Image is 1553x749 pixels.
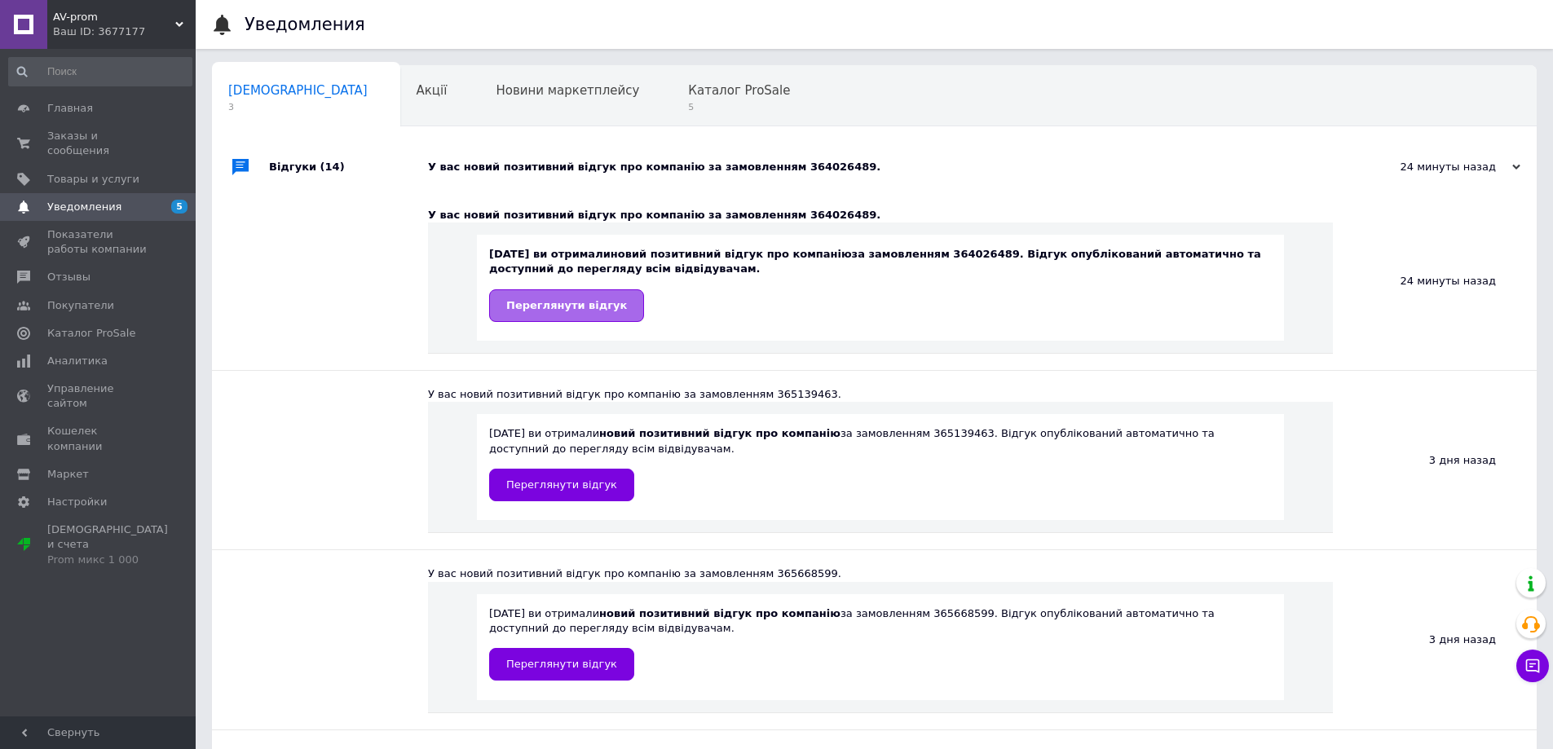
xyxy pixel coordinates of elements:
div: Ваш ID: 3677177 [53,24,196,39]
span: Настройки [47,495,107,509]
span: Переглянути відгук [506,478,617,491]
span: Маркет [47,467,89,482]
div: Prom микс 1 000 [47,553,168,567]
b: новий позитивний відгук про компанію [611,248,852,260]
div: [DATE] ви отримали за замовленням 365668599. Відгук опублікований автоматично та доступний до пер... [489,606,1272,681]
span: Отзывы [47,270,90,284]
span: Уведомления [47,200,121,214]
div: У вас новий позитивний відгук про компанію за замовленням 365139463. [428,387,1333,402]
b: новий позитивний відгук про компанію [599,607,840,619]
div: 3 дня назад [1333,371,1537,549]
span: Товары и услуги [47,172,139,187]
span: Переглянути відгук [506,658,617,670]
span: (14) [320,161,345,173]
a: Переглянути відгук [489,469,634,501]
div: 24 минуты назад [1357,160,1520,174]
span: Каталог ProSale [688,83,790,98]
div: У вас новий позитивний відгук про компанію за замовленням 364026489. [428,160,1357,174]
span: Кошелек компании [47,424,151,453]
span: Показатели работы компании [47,227,151,257]
div: 24 минуты назад [1333,192,1537,370]
input: Поиск [8,57,192,86]
span: Главная [47,101,93,116]
span: 5 [171,200,188,214]
span: Акції [417,83,448,98]
div: [DATE] ви отримали за замовленням 364026489. Відгук опублікований автоматично та доступний до пер... [489,247,1272,321]
span: Каталог ProSale [47,326,135,341]
div: Відгуки [269,143,428,192]
span: 5 [688,101,790,113]
a: Переглянути відгук [489,648,634,681]
div: [DATE] ви отримали за замовленням 365139463. Відгук опублікований автоматично та доступний до пер... [489,426,1272,500]
span: Покупатели [47,298,114,313]
span: Заказы и сообщения [47,129,151,158]
span: Управление сайтом [47,381,151,411]
a: Переглянути відгук [489,289,644,322]
span: Новини маркетплейсу [496,83,639,98]
span: [DEMOGRAPHIC_DATA] и счета [47,522,168,567]
b: новий позитивний відгук про компанію [599,427,840,439]
span: Переглянути відгук [506,299,627,311]
span: [DEMOGRAPHIC_DATA] [228,83,368,98]
div: 3 дня назад [1333,550,1537,729]
span: 3 [228,101,368,113]
span: AV-prom [53,10,175,24]
button: Чат с покупателем [1516,650,1549,682]
div: У вас новий позитивний відгук про компанію за замовленням 365668599. [428,566,1333,581]
span: Аналитика [47,354,108,368]
h1: Уведомления [245,15,365,34]
div: У вас новий позитивний відгук про компанію за замовленням 364026489. [428,208,1333,222]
